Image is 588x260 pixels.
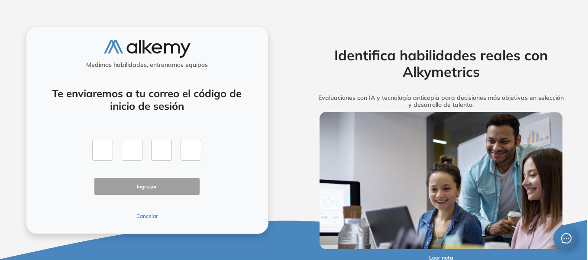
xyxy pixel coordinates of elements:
img: img-more-info [320,112,563,249]
img: logo-alkemy [104,40,191,58]
button: Cancelar [94,212,200,220]
h5: Evaluaciones con IA y tecnología anticopia para decisiones más objetivas en selección y desarroll... [306,94,576,109]
button: Ingresar [94,178,200,195]
h2: Identifica habilidades reales con Alkymetrics [306,47,576,80]
span: message [561,233,572,244]
h4: Te enviaremos a tu correo el código de inicio de sesión [49,87,245,112]
h5: Medimos habilidades, entrenamos equipos [30,61,265,69]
